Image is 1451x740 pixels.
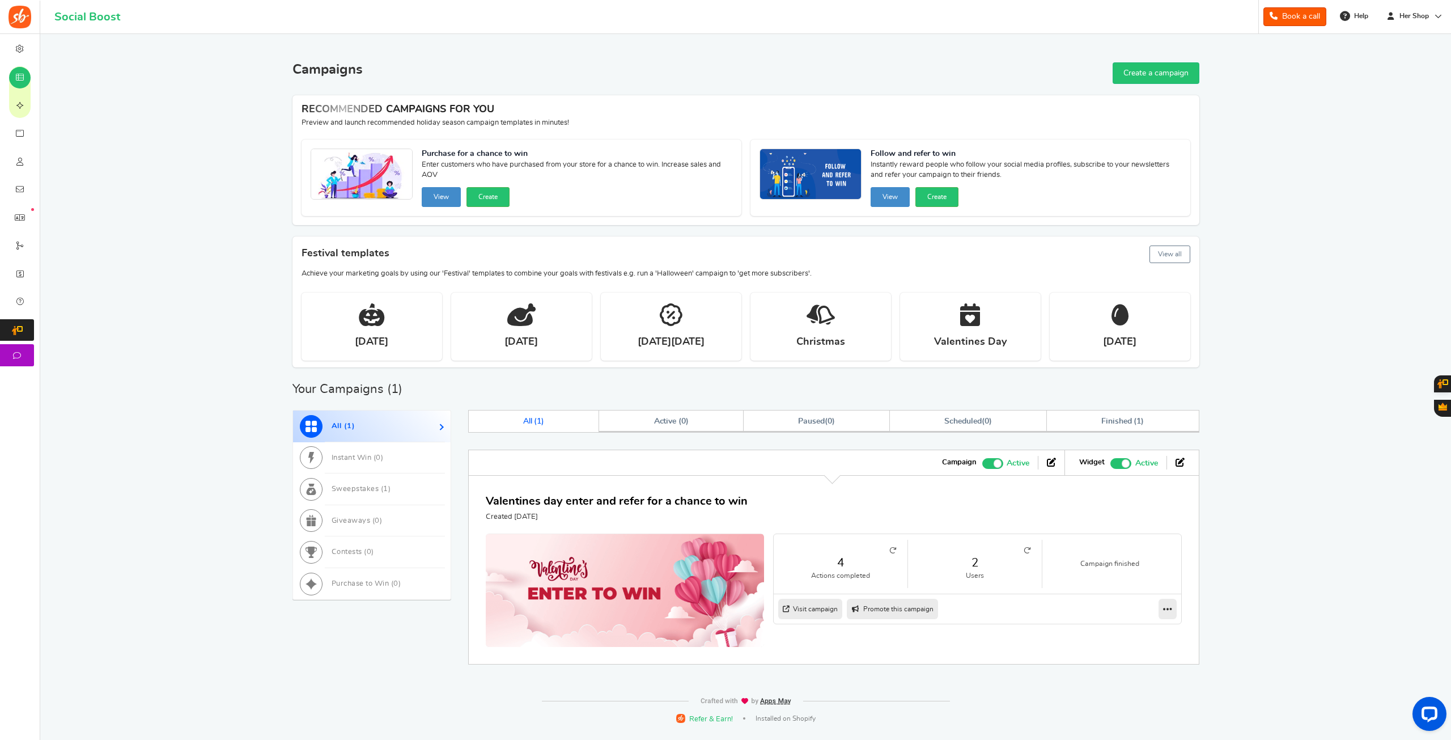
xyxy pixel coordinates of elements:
[391,383,398,395] span: 1
[9,6,31,28] img: Social Boost
[871,160,1181,183] span: Instantly reward people who follow your social media profiles, subscribe to your newsletters and ...
[422,149,732,160] strong: Purchase for a chance to win
[523,417,545,425] span: All ( )
[1101,417,1144,425] span: Finished ( )
[919,555,1030,571] a: 2
[376,454,381,462] span: 0
[292,383,402,395] h2: Your Campaigns ( )
[1263,7,1326,26] a: Book a call
[422,160,732,183] span: Enter customers who have purchased from your store for a chance to win. Increase sales and AOV
[743,717,745,720] span: |
[796,335,845,349] strong: Christmas
[1403,692,1451,740] iframe: LiveChat chat widget
[332,485,391,493] span: Sweepstakes ( )
[760,149,861,200] img: Recommended Campaigns
[302,269,1190,279] p: Achieve your marketing goals by using our 'Festival' templates to combine your goals with festiva...
[347,422,352,430] span: 1
[756,714,816,724] span: Installed on Shopify
[798,417,825,425] span: Paused
[367,548,372,556] span: 0
[1136,417,1141,425] span: 1
[944,417,991,425] span: ( )
[302,243,1190,265] h4: Festival templates
[1079,458,1105,468] strong: Widget
[466,187,510,207] button: Create
[292,62,363,77] h2: Campaigns
[1113,62,1199,84] a: Create a campaign
[828,417,832,425] span: 0
[1434,400,1451,417] button: Gratisfaction
[332,548,374,556] span: Contests ( )
[302,118,1190,128] p: Preview and launch recommended holiday season campaign templates in minutes!
[915,187,958,207] button: Create
[638,335,705,349] strong: [DATE][DATE]
[942,458,977,468] strong: Campaign
[681,417,686,425] span: 0
[393,580,398,587] span: 0
[676,713,733,724] a: Refer & Earn!
[1395,11,1433,21] span: Her Shop
[1071,456,1166,470] li: Widget activated
[1007,457,1029,470] span: Active
[302,104,1190,116] h4: RECOMMENDED CAMPAIGNS FOR YOU
[332,580,401,587] span: Purchase to Win ( )
[1054,559,1165,569] small: Campaign finished
[486,496,748,507] a: Valentines day enter and refer for a chance to win
[871,187,910,207] button: View
[919,571,1030,581] small: Users
[504,335,538,349] strong: [DATE]
[1335,7,1374,25] a: Help
[785,571,896,581] small: Actions completed
[332,517,383,525] span: Giveaways ( )
[700,697,792,705] img: img-footer.webp
[1149,246,1190,263] button: View all
[871,149,1181,160] strong: Follow and refer to win
[54,11,120,23] h1: Social Boost
[422,187,461,207] button: View
[785,555,896,571] a: 4
[486,512,748,522] p: Created [DATE]
[654,417,689,425] span: Active ( )
[537,417,541,425] span: 1
[798,417,835,425] span: ( )
[847,599,938,619] a: Promote this campaign
[1103,335,1136,349] strong: [DATE]
[383,485,388,493] span: 1
[934,335,1007,349] strong: Valentines Day
[332,454,384,462] span: Instant Win ( )
[332,422,355,430] span: All ( )
[944,417,982,425] span: Scheduled
[1351,11,1368,21] span: Help
[375,517,380,525] span: 0
[1135,457,1158,470] span: Active
[778,599,842,619] a: Visit campaign
[985,417,989,425] span: 0
[1439,403,1447,411] span: Gratisfaction
[355,335,388,349] strong: [DATE]
[31,208,34,211] em: New
[311,149,412,200] img: Recommended Campaigns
